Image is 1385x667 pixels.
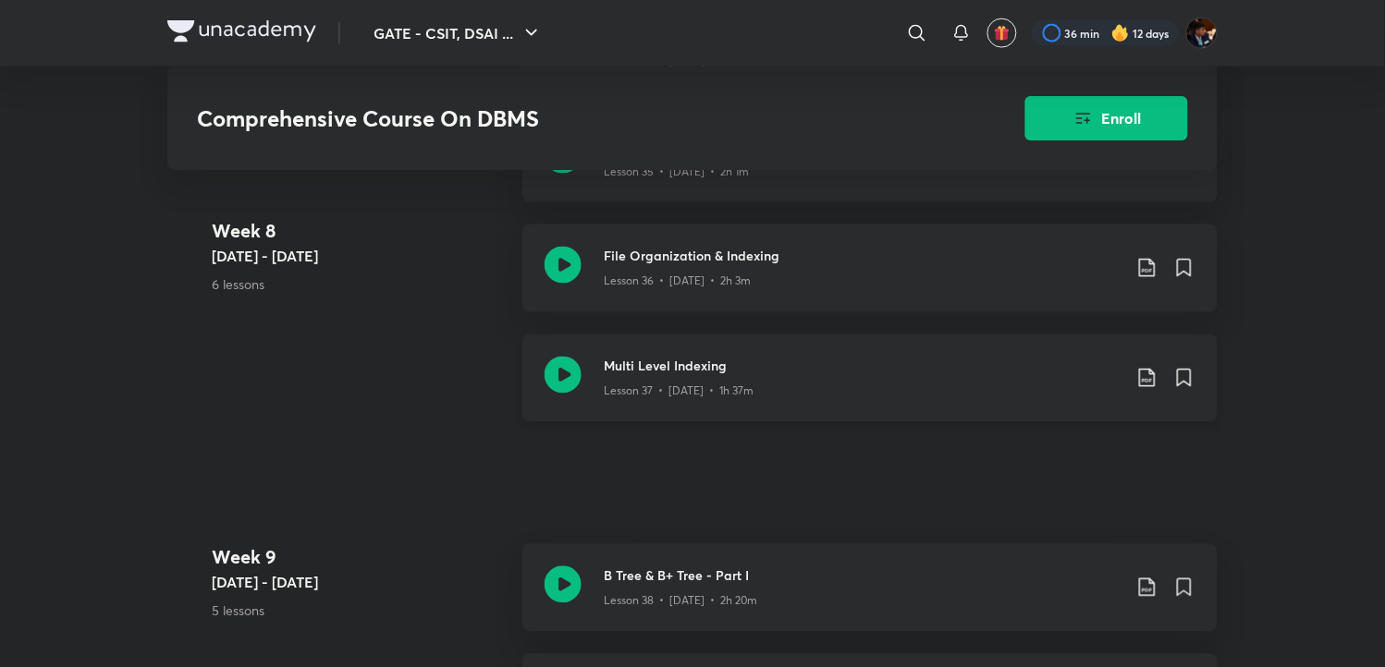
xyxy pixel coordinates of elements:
[212,217,508,245] h4: Week 8
[197,105,921,132] h3: Comprehensive Course On DBMS
[212,274,508,294] p: 6 lessons
[604,383,754,400] p: Lesson 37 • [DATE] • 1h 37m
[522,224,1218,334] a: File Organization & IndexingLesson 36 • [DATE] • 2h 3m
[604,164,749,180] p: Lesson 35 • [DATE] • 2h 1m
[1186,18,1218,49] img: Asmeet Gupta
[522,544,1218,654] a: B Tree & B+ Tree - Part ILesson 38 • [DATE] • 2h 20m
[522,334,1218,444] a: Multi Level IndexingLesson 37 • [DATE] • 1h 37m
[212,601,508,621] p: 5 lessons
[604,247,1121,266] h3: File Organization & Indexing
[994,25,1011,42] img: avatar
[167,20,316,42] img: Company Logo
[604,357,1121,376] h3: Multi Level Indexing
[1025,96,1188,140] button: Enroll
[212,245,508,267] h5: [DATE] - [DATE]
[167,20,316,47] a: Company Logo
[1111,24,1130,42] img: streak
[604,273,751,290] p: Lesson 36 • [DATE] • 2h 3m
[604,566,1121,586] h3: B Tree & B+ Tree - Part I
[212,544,508,572] h4: Week 9
[362,15,554,52] button: GATE - CSIT, DSAI ...
[212,572,508,594] h5: [DATE] - [DATE]
[604,593,757,610] p: Lesson 38 • [DATE] • 2h 20m
[987,18,1017,48] button: avatar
